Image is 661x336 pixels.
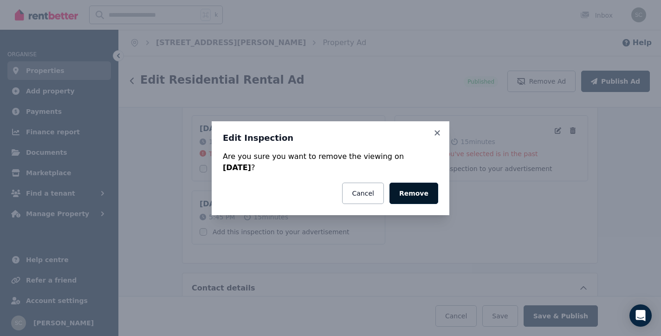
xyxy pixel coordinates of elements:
[629,304,652,327] div: Open Intercom Messenger
[223,151,438,173] div: Are you sure you want to remove the viewing on ?
[389,183,438,204] button: Remove
[223,163,251,172] strong: [DATE]
[223,132,438,144] h3: Edit Inspection
[342,183,383,204] button: Cancel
